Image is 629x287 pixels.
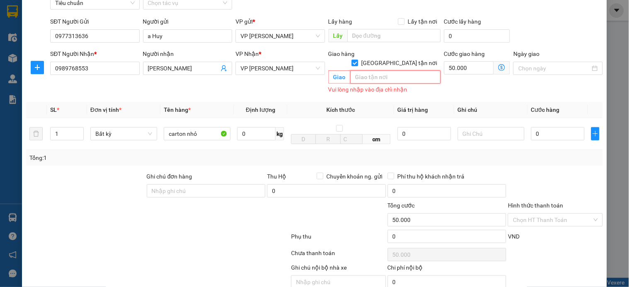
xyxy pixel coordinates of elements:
span: VP Hạ Long [240,30,320,42]
span: [GEOGRAPHIC_DATA] tận nơi [358,58,441,68]
span: Kích thước [326,106,355,113]
strong: 0886 027 027 [77,46,113,53]
span: VND [508,233,520,240]
input: Ghi chú đơn hàng [147,184,266,198]
input: R [316,134,340,144]
div: Tổng: 1 [29,153,243,162]
input: VD: Bàn, Ghế [164,127,231,140]
span: plus [592,130,599,137]
div: SĐT Người Gửi [50,17,139,26]
span: Gửi hàng [GEOGRAPHIC_DATA]: Hotline: [29,15,138,37]
div: Chưa thanh toán [290,248,386,263]
strong: Công ty TNHH Phúc Xuyên [38,4,131,13]
label: Cước giao hàng [444,51,485,57]
input: Ngày giao [518,64,590,73]
button: plus [31,61,44,74]
input: Cước giao hàng [444,61,494,75]
input: Ghi Chú [458,127,525,140]
span: VP Dương Đình Nghệ [240,62,320,75]
span: Gửi hàng Lào Cai/Sapa: [32,55,137,70]
span: Phí thu hộ khách nhận trả [394,172,468,181]
span: cm [363,134,390,144]
span: Đơn vị tính [90,106,121,113]
span: Bất kỳ [95,128,152,140]
div: Người nhận [143,49,232,58]
span: Giá trị hàng [398,106,428,113]
th: Ghi chú [454,102,528,118]
span: Giao hàng [328,51,355,57]
span: Tổng cước [388,202,415,209]
input: D [291,134,316,144]
button: delete [29,127,43,140]
input: 0 [398,127,451,140]
span: Lấy hàng [328,18,352,25]
span: dollar-circle [498,64,505,71]
span: Thu Hộ [267,173,286,180]
div: Ghi chú nội bộ nhà xe [291,263,386,275]
strong: 0963 662 662 - 0898 662 662 [66,55,136,70]
div: Chi phí nội bộ [388,263,507,275]
strong: 024 3236 3236 - [29,15,137,29]
span: user-add [221,65,227,72]
div: Phụ thu [290,232,386,246]
span: SL [50,106,57,113]
button: plus [591,127,600,140]
label: Ngày giao [513,51,539,57]
strong: 02033 616 626 - [89,39,132,46]
span: Lấy [328,29,347,42]
label: Ghi chú đơn hàng [147,173,192,180]
div: Vui lòng nhập vào địa chỉ nhận [328,85,441,94]
span: Chuyển khoản ng. gửi [323,172,386,181]
span: VP Nhận [236,51,259,57]
span: Cước hàng [531,106,560,113]
span: Gửi hàng Hạ Long: Hotline: [35,39,132,53]
label: Cước lấy hàng [444,18,481,25]
input: Cước lấy hàng [444,29,510,43]
span: Giao [328,70,350,84]
img: logo [6,46,25,87]
span: Tên hàng [164,106,191,113]
input: Dọc đường [347,29,441,42]
div: Người gửi [143,17,232,26]
div: VP gửi [236,17,325,26]
strong: 0888 827 827 - 0848 827 827 [73,22,138,37]
span: Lấy tận nơi [405,17,441,26]
div: SĐT Người Nhận [50,49,139,58]
label: Hình thức thanh toán [508,202,563,209]
input: Giao tận nơi [350,70,441,84]
span: plus [31,64,44,71]
span: kg [276,127,284,140]
input: C [340,134,363,144]
span: Định lượng [246,106,275,113]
